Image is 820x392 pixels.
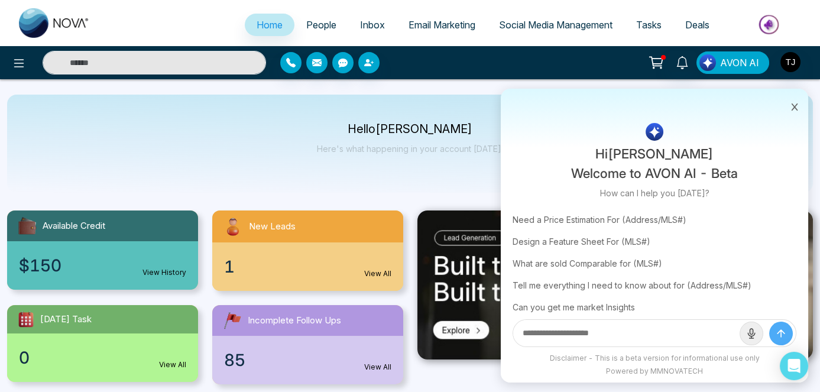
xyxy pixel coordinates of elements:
p: How can I help you [DATE]? [600,187,709,199]
div: Can you get me market Insights [513,296,796,318]
a: Social Media Management [487,14,624,36]
span: [DATE] Task [40,313,92,326]
a: View History [142,267,186,278]
span: Deals [685,19,709,31]
span: Inbox [360,19,385,31]
img: newLeads.svg [222,215,244,238]
span: Social Media Management [499,19,612,31]
img: todayTask.svg [17,310,35,329]
span: AVON AI [720,56,759,70]
a: View All [159,359,186,370]
img: User Avatar [780,52,800,72]
span: 0 [19,345,30,370]
a: Email Marketing [397,14,487,36]
span: Tasks [636,19,662,31]
span: 85 [224,348,245,372]
a: Deals [673,14,721,36]
img: followUps.svg [222,310,243,331]
img: availableCredit.svg [17,215,38,237]
a: New Leads1View All [205,210,410,291]
p: Hello [PERSON_NAME] [317,124,503,134]
div: Disclaimer - This is a beta version for informational use only [507,353,802,364]
span: 1 [224,254,235,279]
div: Tell me everything I need to know about for (Address/MLS#) [513,274,796,296]
div: Design a Feature Sheet For (MLS#) [513,231,796,252]
a: Inbox [348,14,397,36]
a: Tasks [624,14,673,36]
img: Market-place.gif [727,11,813,38]
img: AI Logo [646,123,663,141]
div: What are sold Comparable for (MLS#) [513,252,796,274]
div: Powered by MMNOVATECH [507,366,802,377]
img: Nova CRM Logo [19,8,90,38]
p: Here's what happening in your account [DATE]. [317,144,503,154]
a: Home [245,14,294,36]
p: Hi [PERSON_NAME] Welcome to AVON AI - Beta [571,144,738,183]
a: View All [364,268,391,279]
a: People [294,14,348,36]
span: Available Credit [43,219,105,233]
div: Open Intercom Messenger [780,352,808,380]
a: Incomplete Follow Ups85View All [205,305,410,384]
span: Incomplete Follow Ups [248,314,341,328]
span: People [306,19,336,31]
span: Email Marketing [409,19,475,31]
img: Lead Flow [699,54,716,71]
span: $150 [19,253,61,278]
img: . [417,210,813,359]
span: New Leads [249,220,296,234]
a: View All [364,362,391,372]
div: Need a Price Estimation For (Address/MLS#) [513,209,796,231]
button: AVON AI [696,51,769,74]
span: Home [257,19,283,31]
